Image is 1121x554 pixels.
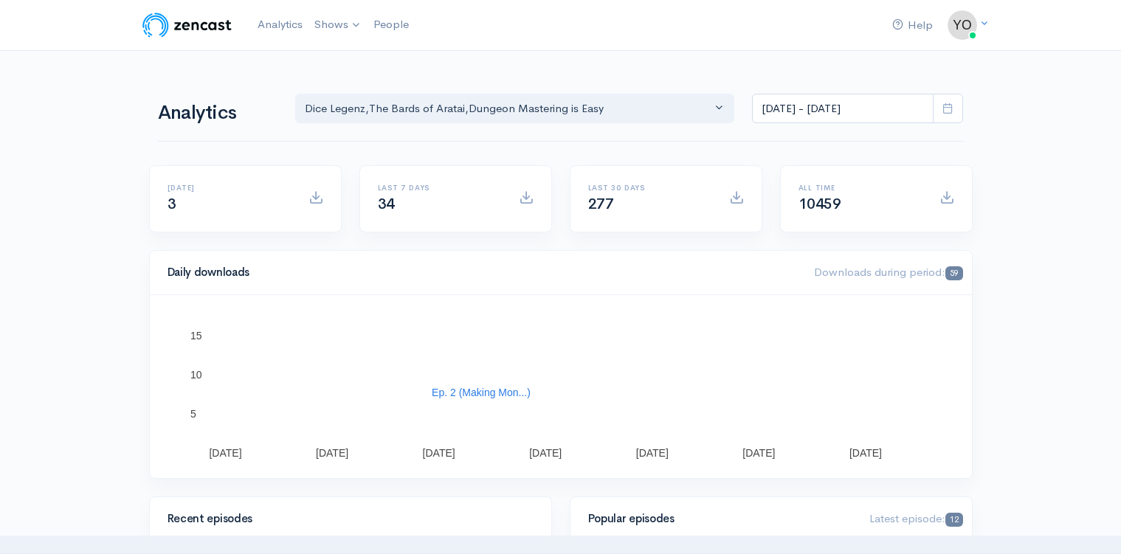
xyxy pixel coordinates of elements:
text: Ep. 2 (Making Mon...) [432,387,531,398]
text: .) [851,384,858,395]
h1: Analytics [158,103,277,124]
h4: Recent episodes [168,513,525,525]
img: ZenCast Logo [140,10,234,40]
a: Analytics [252,9,308,41]
span: 3 [168,195,176,213]
text: 15 [190,330,202,342]
input: analytics date range selector [752,94,934,124]
span: Downloads during period: [814,265,962,279]
span: 34 [378,195,395,213]
h6: Last 30 days [588,184,711,192]
span: 12 [945,513,962,527]
div: Dice Legenz , The Bards of Aratai , Dungeon Mastering is Easy [305,100,712,117]
img: ... [948,10,977,40]
span: 59 [945,266,962,280]
span: 277 [588,195,614,213]
span: 10459 [799,195,841,213]
text: 5 [190,408,196,420]
h6: [DATE] [168,184,291,192]
text: [DATE] [209,447,241,459]
text: [DATE] [422,447,455,459]
a: Shows [308,9,368,41]
a: Help [886,10,939,41]
text: [DATE] [635,447,668,459]
h6: All time [799,184,922,192]
h6: Last 7 days [378,184,501,192]
text: [DATE] [849,447,881,459]
h4: Daily downloads [168,266,797,279]
text: 10 [190,369,202,381]
button: Dice Legenz, The Bards of Aratai, Dungeon Mastering is Easy [295,94,735,124]
text: [DATE] [742,447,775,459]
a: People [368,9,415,41]
span: Latest episode: [869,511,962,525]
svg: A chart. [168,313,954,460]
text: [DATE] [529,447,562,459]
h4: Popular episodes [588,513,852,525]
text: [DATE] [316,447,348,459]
text: Ep. 3 [842,337,866,349]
